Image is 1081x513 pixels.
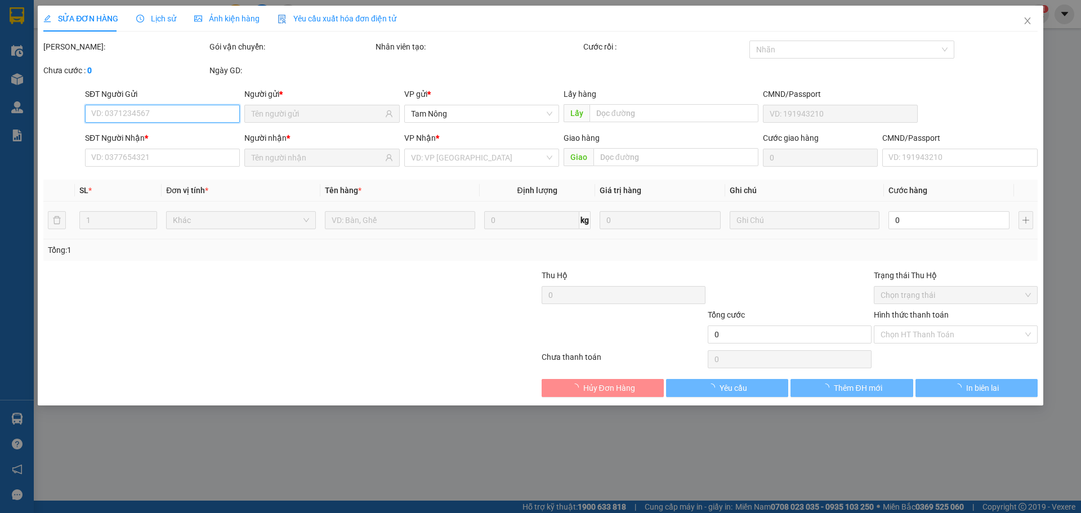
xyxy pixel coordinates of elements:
[966,382,999,394] span: In biên lai
[79,186,88,195] span: SL
[583,41,747,53] div: Cước rồi :
[882,132,1037,144] div: CMND/Passport
[43,15,51,23] span: edit
[85,88,240,100] div: SĐT Người Gửi
[43,14,118,23] span: SỬA ĐƠN HÀNG
[87,66,92,75] b: 0
[385,154,393,162] span: user
[404,133,436,142] span: VP Nhận
[540,351,707,371] div: Chưa thanh toán
[564,104,589,122] span: Lấy
[1019,211,1033,229] button: plus
[888,186,927,195] span: Cước hàng
[173,212,309,229] span: Khác
[251,108,382,120] input: Tên người gửi
[593,148,758,166] input: Dọc đường
[1012,6,1043,37] button: Close
[874,269,1038,282] div: Trạng thái Thu Hộ
[730,211,879,229] input: Ghi Chú
[385,110,393,118] span: user
[874,310,949,319] label: Hình thức thanh toán
[542,271,568,280] span: Thu Hộ
[821,383,834,391] span: loading
[48,244,417,256] div: Tổng: 1
[166,186,208,195] span: Đơn vị tính
[600,186,641,195] span: Giá trị hàng
[571,383,583,391] span: loading
[564,90,596,99] span: Lấy hàng
[564,148,593,166] span: Giao
[564,133,600,142] span: Giao hàng
[194,14,260,23] span: Ảnh kiện hàng
[278,15,287,24] img: icon
[708,310,745,319] span: Tổng cước
[278,14,396,23] span: Yêu cầu xuất hóa đơn điện tử
[542,379,664,397] button: Hủy Đơn Hàng
[763,149,878,167] input: Cước giao hàng
[411,105,552,122] span: Tam Nông
[579,211,591,229] span: kg
[720,382,747,394] span: Yêu cầu
[209,64,373,77] div: Ngày GD:
[517,186,557,195] span: Định lượng
[881,287,1031,304] span: Chọn trạng thái
[583,382,635,394] span: Hủy Đơn Hàng
[725,180,884,202] th: Ghi chú
[834,382,882,394] span: Thêm ĐH mới
[244,132,399,144] div: Người nhận
[251,151,382,164] input: Tên người nhận
[1023,16,1032,25] span: close
[325,186,361,195] span: Tên hàng
[244,88,399,100] div: Người gửi
[589,104,758,122] input: Dọc đường
[85,132,240,144] div: SĐT Người Nhận
[43,41,207,53] div: [PERSON_NAME]:
[376,41,581,53] div: Nhân viên tạo:
[600,211,721,229] input: 0
[43,64,207,77] div: Chưa cước :
[763,88,918,100] div: CMND/Passport
[325,211,475,229] input: VD: Bàn, Ghế
[209,41,373,53] div: Gói vận chuyển:
[954,383,966,391] span: loading
[915,379,1038,397] button: In biên lai
[404,88,559,100] div: VP gửi
[194,15,202,23] span: picture
[707,383,720,391] span: loading
[48,211,66,229] button: delete
[763,105,918,123] input: VD: 191943210
[790,379,913,397] button: Thêm ĐH mới
[136,14,176,23] span: Lịch sử
[666,379,788,397] button: Yêu cầu
[136,15,144,23] span: clock-circle
[763,133,819,142] label: Cước giao hàng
